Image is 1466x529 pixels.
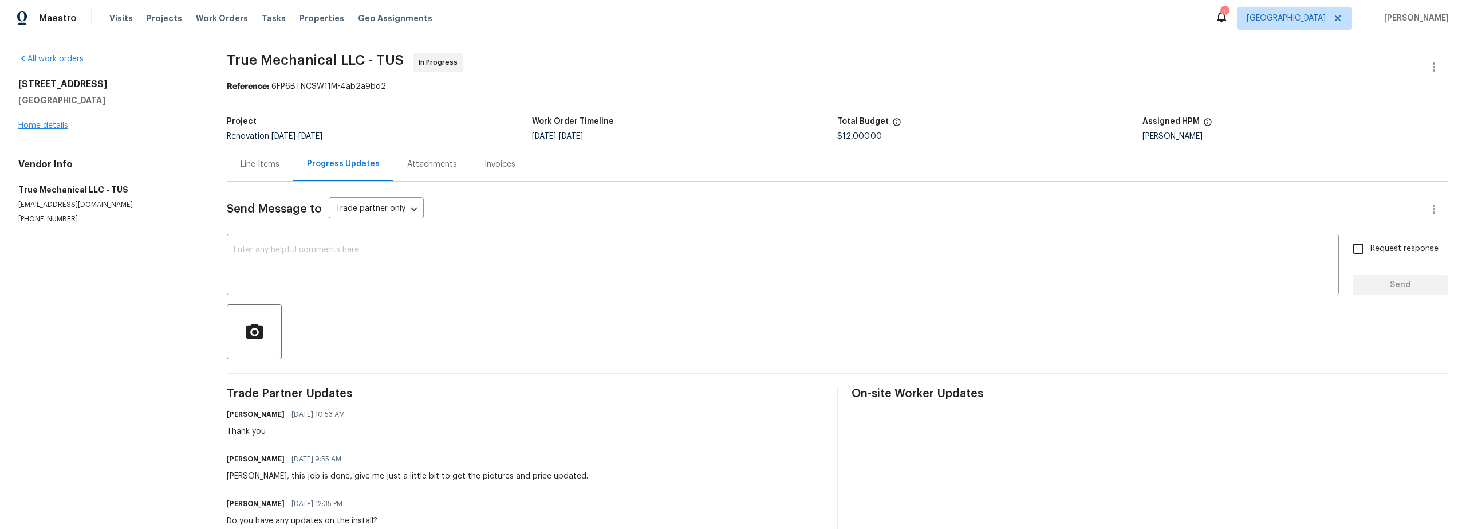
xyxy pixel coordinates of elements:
span: Renovation [227,132,322,140]
div: Line Items [241,159,279,170]
h5: [GEOGRAPHIC_DATA] [18,95,199,106]
div: Progress Updates [307,158,380,170]
h5: Project [227,117,257,126]
span: In Progress [419,57,462,68]
div: [PERSON_NAME], this job is done, give me just a little bit to get the pictures and price updated. [227,471,588,482]
p: [PHONE_NUMBER] [18,214,199,224]
span: - [271,132,322,140]
span: [PERSON_NAME] [1380,13,1449,24]
p: [EMAIL_ADDRESS][DOMAIN_NAME] [18,200,199,210]
span: [DATE] [271,132,295,140]
span: The hpm assigned to this work order. [1203,117,1212,132]
span: True Mechanical LLC - TUS [227,53,404,67]
span: [DATE] 10:53 AM [291,409,345,420]
span: Send Message to [227,203,322,215]
span: Trade Partner Updates [227,388,823,399]
span: [DATE] 9:55 AM [291,453,341,465]
span: The total cost of line items that have been proposed by Opendoor. This sum includes line items th... [892,117,901,132]
span: Visits [109,13,133,24]
h5: Work Order Timeline [532,117,614,126]
div: 6FP6BTNCSW11M-4ab2a9bd2 [227,81,1448,92]
div: Trade partner only [329,200,424,219]
span: On-site Worker Updates [852,388,1448,399]
div: 1 [1220,7,1228,18]
h4: Vendor Info [18,159,199,170]
span: - [532,132,583,140]
span: Geo Assignments [358,13,432,24]
h6: [PERSON_NAME] [227,498,285,510]
span: [DATE] [298,132,322,140]
div: Invoices [484,159,515,170]
span: [GEOGRAPHIC_DATA] [1247,13,1326,24]
div: Attachments [407,159,457,170]
span: [DATE] [532,132,556,140]
a: Home details [18,122,68,130]
span: Properties [299,13,344,24]
h5: Total Budget [837,117,889,126]
div: Thank you [227,426,352,437]
h6: [PERSON_NAME] [227,409,285,420]
span: $12,000.00 [837,132,882,140]
span: Tasks [262,14,286,22]
span: Request response [1370,243,1439,255]
a: All work orders [18,55,84,63]
span: Work Orders [196,13,248,24]
span: [DATE] 12:35 PM [291,498,342,510]
h2: [STREET_ADDRESS] [18,79,199,90]
span: [DATE] [559,132,583,140]
h5: Assigned HPM [1142,117,1200,126]
h5: True Mechanical LLC - TUS [18,184,199,195]
span: Maestro [39,13,77,24]
div: Do you have any updates on the install? [227,515,377,527]
div: [PERSON_NAME] [1142,132,1448,140]
h6: [PERSON_NAME] [227,453,285,465]
span: Projects [147,13,182,24]
b: Reference: [227,83,269,91]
